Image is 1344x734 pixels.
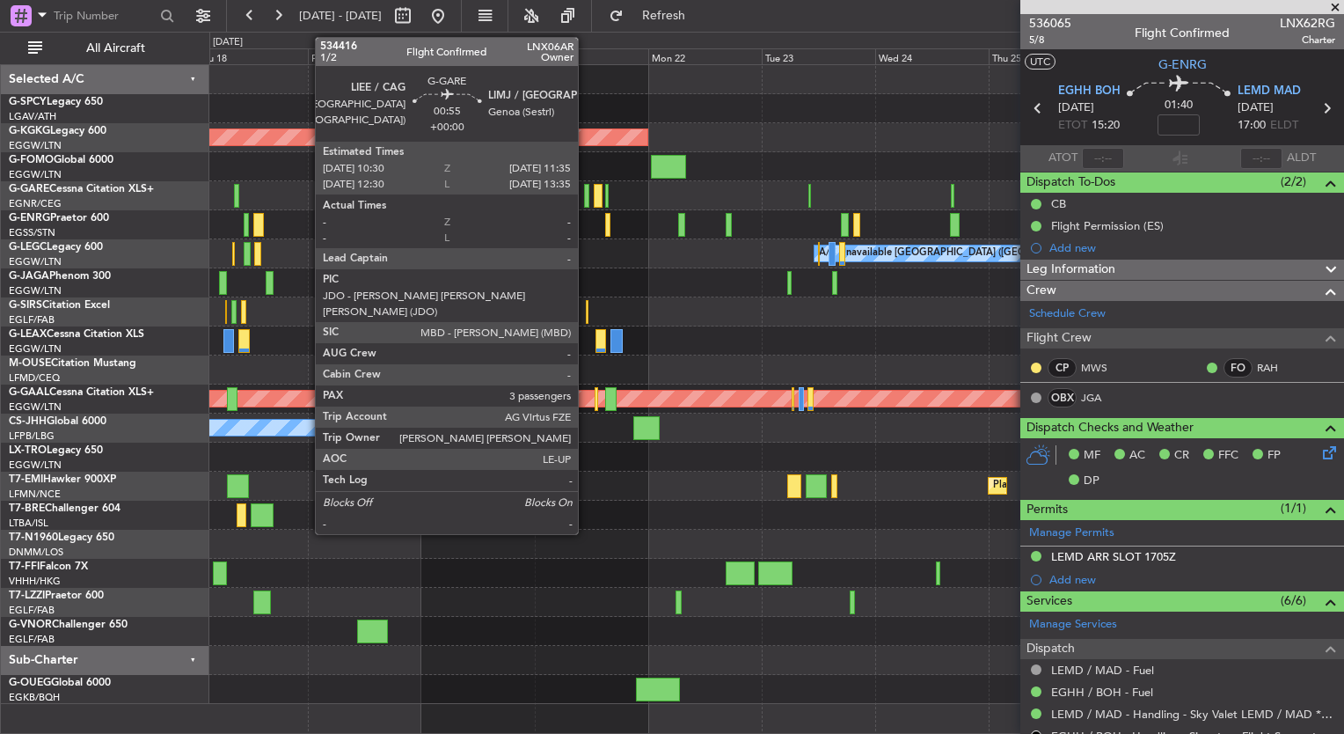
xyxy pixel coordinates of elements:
[9,271,111,282] a: G-JAGAPhenom 300
[1026,591,1072,612] span: Services
[1048,150,1077,167] span: ATOT
[9,371,60,385] a: LFMD/CEQ
[1281,499,1306,517] span: (1/1)
[9,678,51,688] span: G-OUEG
[421,48,535,64] div: Sat 20
[9,97,47,107] span: G-SPCY
[1165,97,1193,114] span: 01:40
[1026,500,1068,520] span: Permits
[535,48,648,64] div: Sun 21
[9,488,61,501] a: LFMN/NCE
[9,213,109,224] a: G-ENRGPraetor 600
[9,474,116,485] a: T7-EMIHawker 900XP
[762,48,875,64] div: Tue 23
[1051,218,1164,233] div: Flight Permission (ES)
[9,532,58,543] span: T7-N1960
[1026,281,1056,301] span: Crew
[9,284,62,297] a: EGGW/LTN
[1135,24,1230,42] div: Flight Confirmed
[1084,447,1100,465] span: MF
[1051,663,1154,678] a: LEMD / MAD - Fuel
[9,126,106,136] a: G-KGKGLegacy 600
[9,329,144,340] a: G-LEAXCessna Citation XLS
[1049,572,1335,587] div: Add new
[648,48,762,64] div: Mon 22
[9,591,45,601] span: T7-LZZI
[9,184,49,195] span: G-GARE
[1029,525,1114,542] a: Manage Permits
[1048,358,1077,378] div: CP
[9,517,48,530] a: LTBA/ISL
[1082,148,1124,169] input: --:--
[1081,360,1121,376] a: MWS
[19,34,191,62] button: All Aircraft
[9,271,49,282] span: G-JAGA
[1238,117,1266,135] span: 17:00
[299,8,382,24] span: [DATE] - [DATE]
[1238,83,1301,100] span: LEMD MAD
[1287,150,1316,167] span: ALDT
[9,184,154,195] a: G-GARECessna Citation XLS+
[9,213,50,224] span: G-ENRG
[9,429,55,443] a: LFPB/LBG
[1051,685,1153,700] a: EGHH / BOH - Fuel
[9,242,103,253] a: G-LEGCLegacy 600
[1029,33,1071,48] span: 5/8
[9,445,103,456] a: LX-TROLegacy 650
[1026,172,1115,193] span: Dispatch To-Dos
[9,416,47,427] span: CS-JHH
[1280,14,1335,33] span: LNX62RG
[46,42,186,55] span: All Aircraft
[9,678,111,688] a: G-OUEGGlobal 6000
[1174,447,1189,465] span: CR
[1092,117,1120,135] span: 15:20
[9,300,110,311] a: G-SIRSCitation Excel
[1129,447,1145,465] span: AC
[9,416,106,427] a: CS-JHHGlobal 6000
[9,546,63,559] a: DNMM/LOS
[9,168,62,181] a: EGGW/LTN
[1270,117,1298,135] span: ELDT
[9,503,45,514] span: T7-BRE
[1029,14,1071,33] span: 536065
[9,691,60,704] a: EGKB/BQH
[1026,639,1075,659] span: Dispatch
[1051,707,1335,722] a: LEMD / MAD - Handling - Sky Valet LEMD / MAD **MY HANDLING**
[9,342,62,356] a: EGGW/LTN
[9,358,51,369] span: M-OUSE
[9,387,154,398] a: G-GAALCessna Citation XLS+
[9,255,62,268] a: EGGW/LTN
[601,2,706,30] button: Refresh
[1048,388,1077,407] div: OBX
[9,126,50,136] span: G-KGKG
[9,313,55,327] a: EGLF/FAB
[9,474,43,485] span: T7-EMI
[9,562,88,572] a: T7-FFIFalcon 7X
[9,110,56,123] a: LGAV/ATH
[9,633,55,646] a: EGLF/FAB
[1238,99,1274,117] span: [DATE]
[1049,240,1335,255] div: Add new
[194,48,308,64] div: Thu 18
[1257,360,1297,376] a: RAH
[213,35,243,50] div: [DATE]
[1158,55,1207,74] span: G-ENRG
[1029,305,1106,323] a: Schedule Crew
[9,139,62,152] a: EGGW/LTN
[9,329,47,340] span: G-LEAX
[9,197,62,210] a: EGNR/CEG
[1058,117,1087,135] span: ETOT
[9,620,52,630] span: G-VNOR
[993,473,1161,499] div: Planned Maint [GEOGRAPHIC_DATA]
[1051,549,1176,564] div: LEMD ARR SLOT 1705Z
[1223,358,1253,378] div: FO
[9,503,121,514] a: T7-BREChallenger 604
[1281,591,1306,610] span: (6/6)
[9,532,114,543] a: T7-N1960Legacy 650
[9,445,47,456] span: LX-TRO
[1280,33,1335,48] span: Charter
[9,591,104,601] a: T7-LZZIPraetor 600
[9,300,42,311] span: G-SIRS
[1026,260,1115,280] span: Leg Information
[9,226,55,239] a: EGSS/STN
